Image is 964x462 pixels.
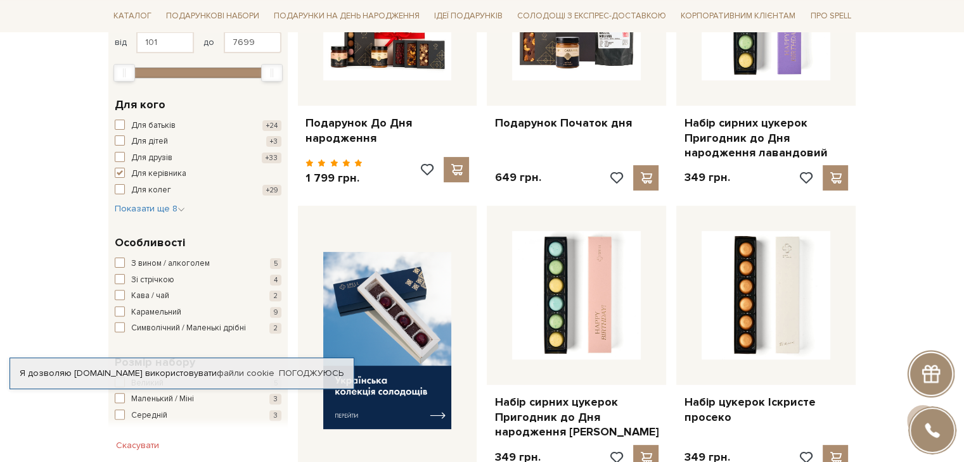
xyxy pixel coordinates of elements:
[115,203,185,215] button: Показати ще 8
[136,32,194,53] input: Ціна
[266,136,281,147] span: +3
[115,184,281,197] button: Для колег +29
[115,306,281,319] button: Карамельний 9
[494,116,659,130] a: Подарунок Початок дня
[131,135,168,148] span: Для дітей
[305,171,363,185] p: 1 799 грн.
[131,306,181,319] span: Карамельний
[115,120,281,132] button: Для батьків +24
[494,170,541,185] p: 649 грн.
[269,410,281,421] span: 3
[115,322,281,335] button: Символічний / Маленькі дрібні 2
[115,258,281,270] button: З вином / алкоголем 5
[305,116,470,146] a: Подарунок До Дня народження
[115,234,185,251] span: Особливості
[262,185,281,196] span: +29
[262,120,281,131] span: +24
[115,203,185,214] span: Показати ще 8
[115,168,281,180] button: Для керівника
[10,368,354,379] div: Я дозволяю [DOMAIN_NAME] використовувати
[115,393,281,406] button: Маленький / Міні 3
[115,135,281,148] button: Для дітей +3
[512,5,671,27] a: Солодощі з експрес-доставкою
[269,6,425,26] span: Подарунки на День народження
[131,274,174,287] span: Зі стрічкою
[676,5,800,27] a: Корпоративним клієнтам
[131,152,172,165] span: Для друзів
[108,435,167,456] button: Скасувати
[115,37,127,48] span: від
[113,64,135,82] div: Min
[131,393,194,406] span: Маленький / Міні
[131,322,246,335] span: Символічний / Маленькі дрібні
[115,290,281,303] button: Кава / чай 2
[131,120,176,132] span: Для батьків
[323,252,452,430] img: banner
[279,368,344,379] a: Погоджуюсь
[261,64,283,82] div: Max
[161,6,264,26] span: Подарункові набори
[115,354,195,371] span: Розмір набору
[131,290,169,303] span: Кава / чай
[494,395,659,439] a: Набір сирних цукерок Пригодник до Дня народження [PERSON_NAME]
[131,184,171,197] span: Для колег
[270,258,281,269] span: 5
[203,37,214,48] span: до
[684,395,848,425] a: Набір цукерок Іскристе просеко
[684,116,848,160] a: Набір сирних цукерок Пригодник до Дня народження лавандовий
[131,409,167,422] span: Середній
[805,6,856,26] span: Про Spell
[429,6,508,26] span: Ідеї подарунків
[269,323,281,334] span: 2
[270,275,281,285] span: 4
[684,170,729,185] p: 349 грн.
[269,394,281,404] span: 3
[224,32,281,53] input: Ціна
[115,96,165,113] span: Для кого
[270,307,281,318] span: 9
[269,290,281,301] span: 2
[115,409,281,422] button: Середній 3
[217,368,274,378] a: файли cookie
[262,153,281,163] span: +33
[115,152,281,165] button: Для друзів +33
[115,274,281,287] button: Зі стрічкою 4
[131,168,186,180] span: Для керівника
[131,258,210,270] span: З вином / алкоголем
[108,6,157,26] span: Каталог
